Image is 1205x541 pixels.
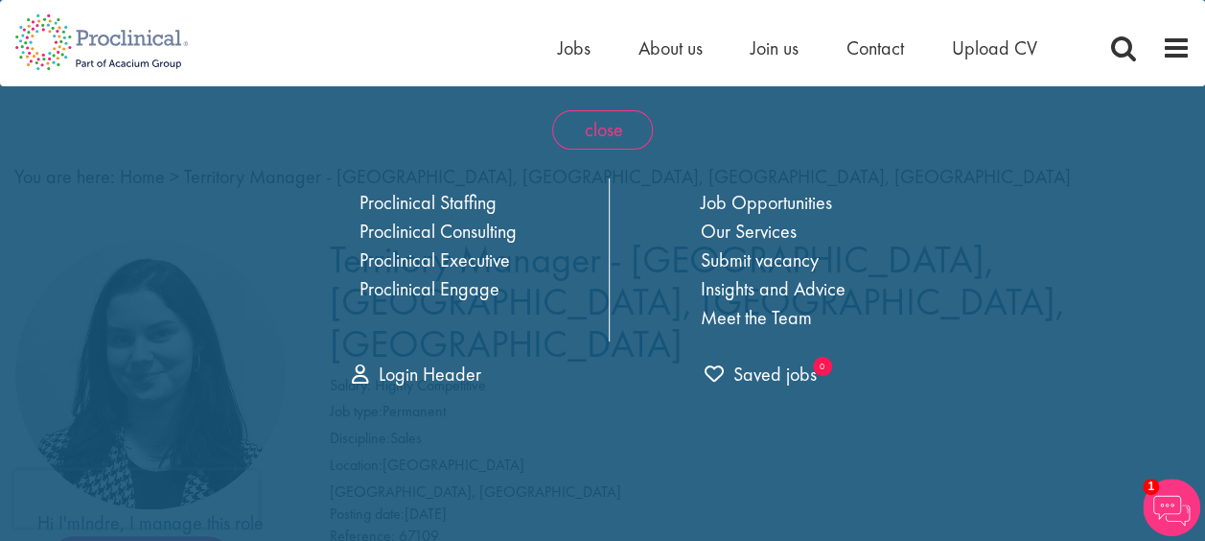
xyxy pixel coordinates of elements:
[638,35,703,60] a: About us
[359,190,497,215] a: Proclinical Staffing
[813,357,832,376] sub: 0
[352,362,481,387] a: Login Header
[701,305,812,330] a: Meet the Team
[701,219,797,244] a: Our Services
[705,362,817,387] span: Saved jobs
[846,35,904,60] a: Contact
[952,35,1037,60] a: Upload CV
[1143,479,1200,536] img: Chatbot
[552,110,653,150] span: close
[558,35,591,60] a: Jobs
[701,276,846,301] a: Insights and Advice
[359,219,517,244] a: Proclinical Consulting
[701,247,819,272] a: Submit vacancy
[359,247,510,272] a: Proclinical Executive
[705,361,817,388] a: 0 jobs in shortlist
[701,190,832,215] a: Job Opportunities
[359,276,499,301] a: Proclinical Engage
[751,35,799,60] a: Join us
[1143,479,1159,495] span: 1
